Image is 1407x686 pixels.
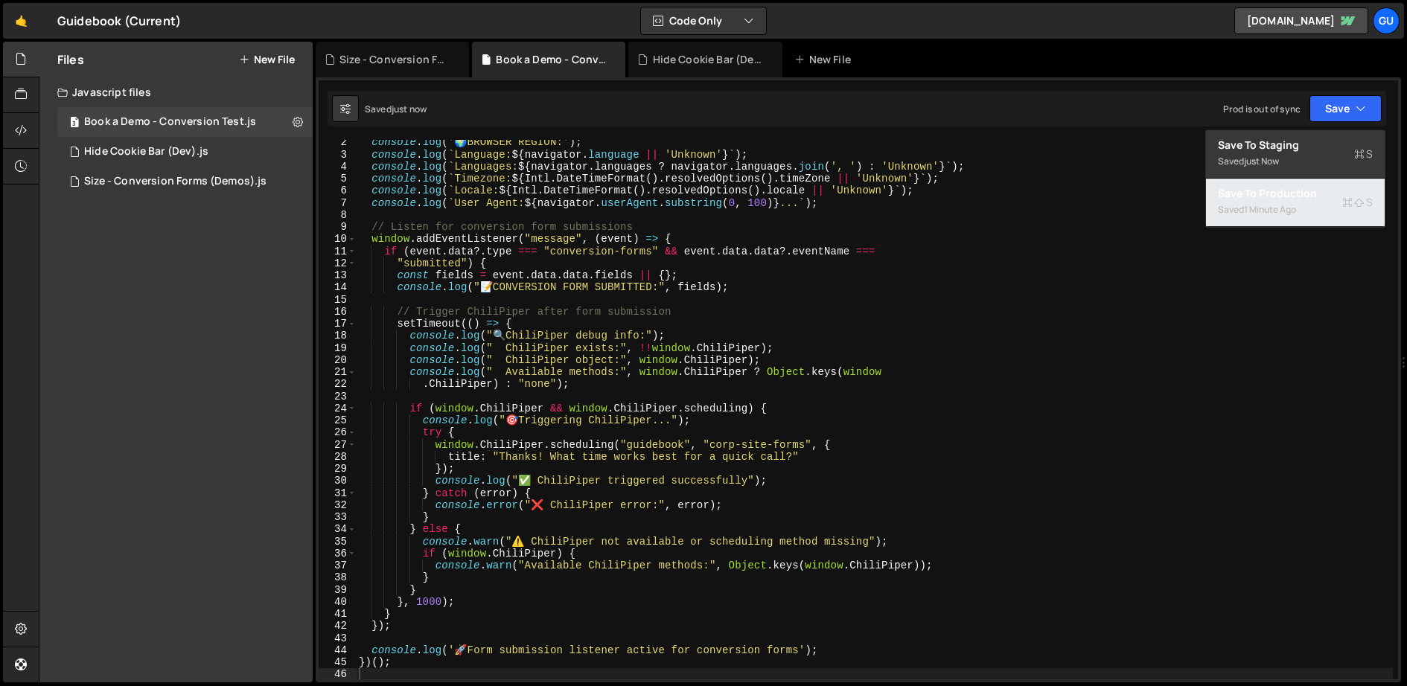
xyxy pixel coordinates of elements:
div: Size - Conversion Forms (Demos).js [339,52,451,67]
a: Gu [1373,7,1400,34]
div: 15 [319,294,357,306]
div: 6 [319,185,357,196]
div: 46 [319,668,357,680]
div: Save to Production [1218,186,1373,201]
div: Prod is out of sync [1223,103,1301,115]
div: 13 [319,269,357,281]
div: 9 [319,221,357,233]
div: New File [794,52,857,67]
div: Save to Staging [1218,138,1373,153]
div: 32 [319,499,357,511]
div: 41 [319,608,357,620]
div: 20 [319,354,357,366]
div: 14 [319,281,357,293]
button: Save to StagingS Savedjust now [1206,130,1385,179]
div: just now [392,103,427,115]
span: S [1354,147,1373,161]
div: 40 [319,596,357,608]
button: New File [239,54,295,65]
div: 17 [319,318,357,330]
div: 7 [319,197,357,209]
div: 22 [319,378,357,390]
div: 27 [319,439,357,451]
div: Javascript files [39,77,313,107]
span: S [1342,195,1373,210]
div: 21 [319,366,357,378]
div: 28 [319,451,357,463]
div: 3 [319,149,357,161]
span: 3 [70,118,79,129]
div: Hide Cookie Bar (Dev).js [653,52,765,67]
div: 8 [319,209,357,221]
div: 16498/46882.js [57,167,313,196]
div: 34 [319,523,357,535]
div: 37 [319,560,357,571]
div: 26 [319,426,357,438]
a: 🤙 [3,3,39,39]
button: Save to ProductionS Saved1 minute ago [1206,179,1385,227]
div: 39 [319,584,357,596]
div: 42 [319,620,357,632]
div: 18 [319,330,357,342]
a: [DOMAIN_NAME] [1234,7,1368,34]
div: 25 [319,414,357,426]
div: 1 minute ago [1244,203,1296,216]
div: 10 [319,233,357,245]
div: 19 [319,342,357,354]
div: Size - Conversion Forms (Demos).js [84,175,267,188]
button: Save [1309,95,1382,122]
div: Saved [365,103,427,115]
div: 44 [319,644,357,656]
div: Guidebook (Current) [57,12,181,30]
div: 36 [319,548,357,560]
div: Saved [1218,201,1373,219]
div: 31 [319,487,357,499]
div: Saved [1218,153,1373,170]
div: 2 [319,136,357,148]
div: 16498/45674.js [57,137,313,167]
div: 12 [319,257,357,269]
div: 5 [319,173,357,185]
div: 11 [319,246,357,257]
h2: Files [57,51,84,68]
div: Hide Cookie Bar (Dev).js [84,145,208,158]
div: 35 [319,536,357,548]
div: 4 [319,161,357,173]
div: Book a Demo - Conversion Test.js [57,107,313,137]
div: 38 [319,571,357,583]
div: just now [1244,155,1279,167]
div: 43 [319,632,357,644]
div: 23 [319,391,357,403]
div: Book a Demo - Conversion Test.js [496,52,607,67]
div: 24 [319,403,357,414]
div: 16 [319,306,357,318]
button: Code Only [641,7,766,34]
div: 30 [319,475,357,487]
div: 33 [319,511,357,523]
div: 29 [319,463,357,475]
div: Book a Demo - Conversion Test.js [84,115,256,129]
div: 45 [319,656,357,668]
